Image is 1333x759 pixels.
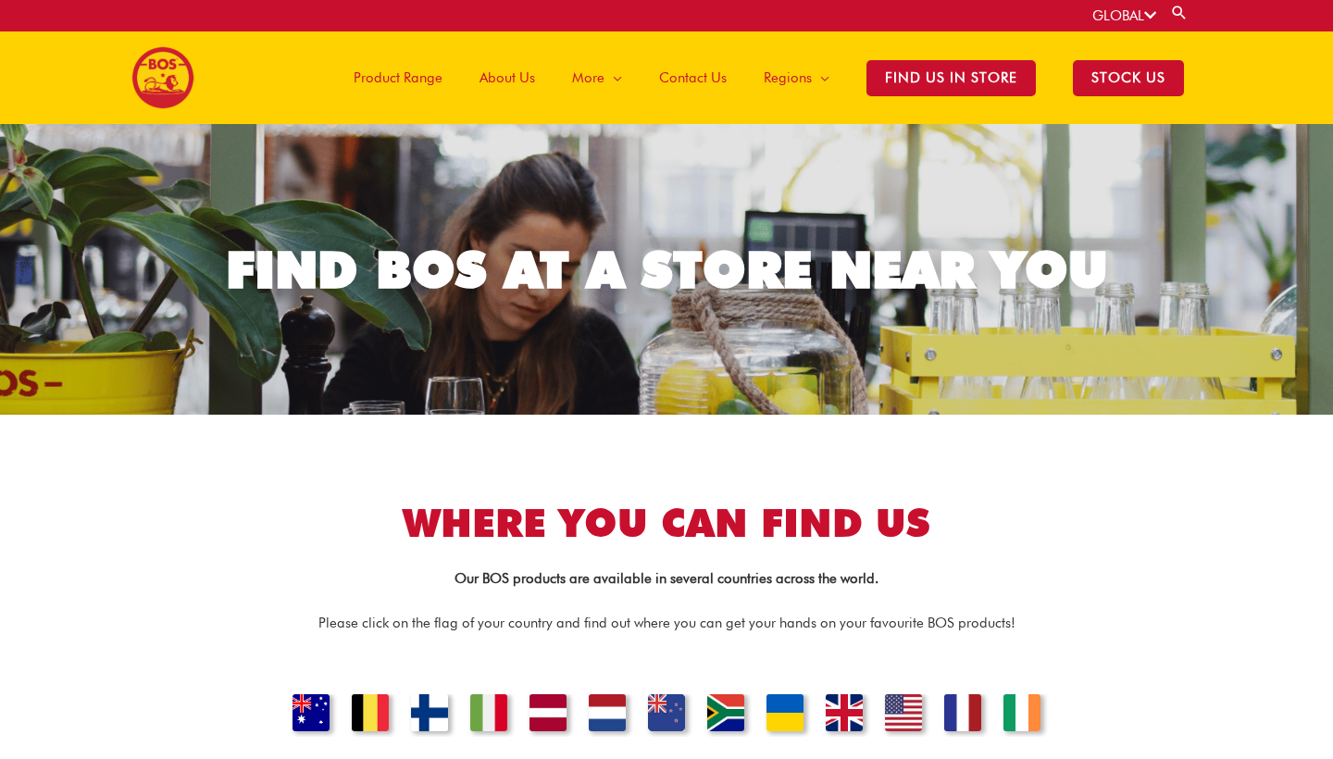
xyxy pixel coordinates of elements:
[1092,7,1156,24] a: GLOBAL
[874,694,933,737] a: UNITED STATES
[131,46,194,109] img: BOS logo finals-200px
[455,570,878,587] strong: Our BOS products are available in several countries across the world.
[578,694,637,737] a: NETHERLANDS
[745,31,848,124] a: Regions
[848,31,1054,124] a: Find Us in Store
[764,50,812,106] span: Regions
[341,694,400,737] a: Belgium
[459,694,518,737] a: ITALY
[480,50,535,106] span: About Us
[659,50,727,106] span: Contact Us
[755,694,815,737] a: UKRAINE
[226,244,1108,295] div: FIND BOS AT A STORE NEAR YOU
[554,31,641,124] a: More
[1054,31,1202,124] a: STOCK US
[148,498,1185,549] h2: Where you can find us
[335,31,461,124] a: Product Range
[1073,60,1184,96] span: STOCK US
[866,60,1036,96] span: Find Us in Store
[992,694,1052,737] a: IRELAND
[572,50,604,106] span: More
[148,612,1185,635] p: Please click on the flag of your country and find out where you can get your hands on your favour...
[518,694,578,737] a: LATIVIA
[400,694,459,737] a: FINLAND
[1170,4,1189,21] a: Search button
[641,31,745,124] a: Contact Us
[815,694,874,737] a: UNITED KINGDOM
[637,694,696,737] a: NEW ZEALAND
[933,694,992,737] a: FRANCE
[321,31,1202,124] nav: Site Navigation
[354,50,442,106] span: Product Range
[696,694,755,737] a: SOUTH AFRICA
[281,694,341,737] a: Australia
[461,31,554,124] a: About Us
